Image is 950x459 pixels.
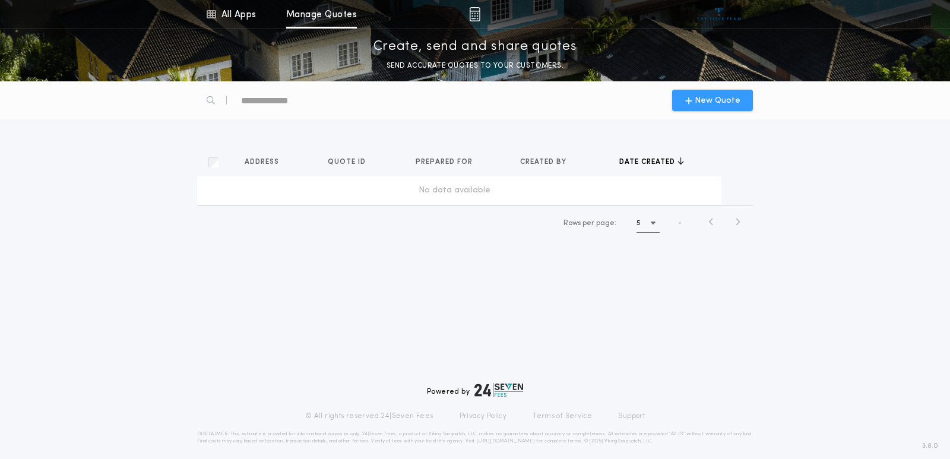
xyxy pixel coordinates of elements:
span: Created by [520,157,569,167]
span: Quote ID [328,157,368,167]
p: DISCLAIMER: This estimate is provided for informational purposes only. 24|Seven Fees, a product o... [197,430,753,445]
div: No data available [202,185,707,197]
span: Date created [619,157,677,167]
img: logo [474,383,523,397]
p: SEND ACCURATE QUOTES TO YOUR CUSTOMERS. [387,60,563,72]
a: [URL][DOMAIN_NAME] [476,439,535,444]
button: New Quote [672,90,753,111]
button: Date created [619,156,684,168]
span: Prepared for [416,157,475,167]
img: vs-icon [697,8,742,20]
button: Address [245,156,288,168]
a: Privacy Policy [460,411,507,421]
span: Address [245,157,281,167]
img: img [469,7,480,21]
span: - [678,218,682,229]
span: Rows per page: [563,220,616,227]
button: Created by [520,156,575,168]
a: Terms of Service [533,411,592,421]
span: New Quote [695,94,740,107]
h1: 5 [636,217,641,229]
p: © All rights reserved. 24|Seven Fees [305,411,433,421]
p: Create, send and share quotes [373,37,577,56]
a: Support [618,411,645,421]
button: Quote ID [328,156,375,168]
button: 5 [636,214,660,233]
div: Powered by [427,383,523,397]
span: 3.8.0 [922,441,938,451]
